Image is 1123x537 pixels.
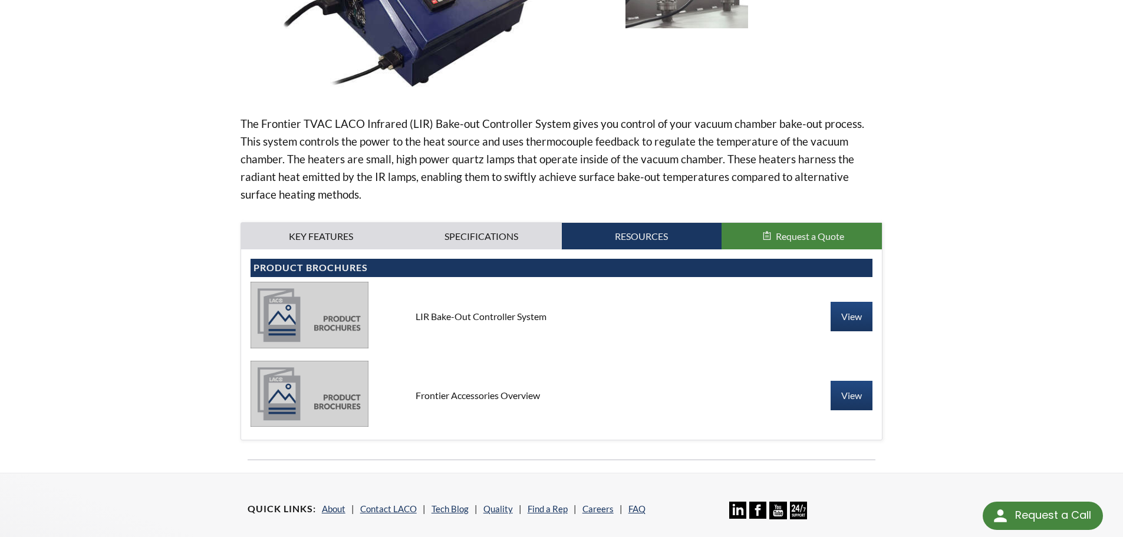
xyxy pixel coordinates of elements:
a: Specifications [401,223,562,250]
button: Request a Quote [722,223,882,250]
a: Resources [562,223,722,250]
a: Careers [582,503,614,514]
img: product_brochures-81b49242bb8394b31c113ade466a77c846893fb1009a796a1a03a1a1c57cbc37.jpg [251,282,368,348]
a: Contact LACO [360,503,417,514]
a: FAQ [628,503,646,514]
a: Key Features [241,223,401,250]
a: Find a Rep [528,503,568,514]
a: Tech Blog [432,503,469,514]
a: Quality [483,503,513,514]
div: LIR Bake-Out Controller System [406,310,717,323]
h4: Product Brochures [253,262,870,274]
div: Request a Call [983,502,1103,530]
img: round button [991,506,1010,525]
p: The Frontier TVAC LACO Infrared (LIR) Bake-out Controller System gives you control of your vacuum... [241,115,883,203]
a: View [831,302,872,331]
img: product_brochures-81b49242bb8394b31c113ade466a77c846893fb1009a796a1a03a1a1c57cbc37.jpg [251,361,368,427]
span: Request a Quote [776,230,844,242]
div: Request a Call [1015,502,1091,529]
div: Frontier Accessories Overview [406,389,717,402]
img: 24/7 Support Icon [790,502,807,519]
a: View [831,381,872,410]
h4: Quick Links [248,503,316,515]
a: About [322,503,345,514]
a: 24/7 Support [790,510,807,521]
